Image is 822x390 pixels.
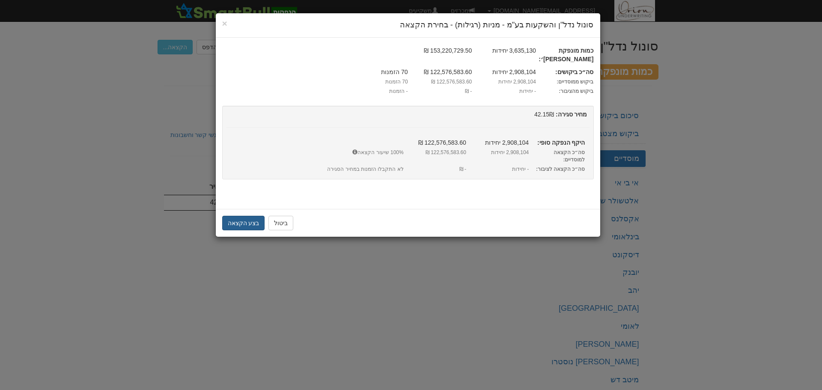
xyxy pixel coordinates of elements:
span: 2,908,104 יחידות [472,78,536,86]
span: - הזמנות [344,88,408,95]
label: סה״כ הקצאה למוסדיים: [529,149,591,164]
span: 122,576,583.60 ₪ [408,78,472,86]
span: 100% שיעור הקצאה [278,149,404,156]
span: 70 הזמנות [344,68,408,76]
label: היקף הנפקה סופי: [529,138,591,147]
div: ₪ [220,110,596,119]
span: 153,220,729.50 ₪ [408,46,472,55]
button: ביטול [268,216,293,230]
button: בצע הקצאה [222,216,265,230]
span: 122,576,583.60 ₪ [408,68,472,76]
span: - יחידות [472,88,536,95]
h4: סונול נדל"ן והשקעות בע"מ - מניות (רגילות) - בחירת הקצאה [222,20,594,31]
span: 122,576,583.60 ₪ [404,138,466,147]
label: סה״כ הקצאה לציבור: [529,166,591,173]
span: לא התקבלו הזמנות במחיר הסגירה [278,166,404,173]
span: × [222,18,227,28]
span: 2,908,104 יחידות [466,138,529,147]
strong: מחיר סגירה: [556,111,587,118]
span: 122,576,583.60 ₪ [404,149,466,156]
span: 3,635,130 יחידות [472,46,536,55]
span: - ₪ [404,166,466,173]
span: - ₪ [408,88,472,95]
button: Close [222,19,227,28]
span: 42.15 [534,111,549,118]
span: 2,908,104 יחידות [472,68,536,76]
label: כמות מונפקת [PERSON_NAME]׳: [536,46,600,63]
span: 70 הזמנות [344,78,408,86]
span: - יחידות [466,166,529,173]
span: 2,908,104 יחידות [466,149,529,156]
label: ביקוש ממוסדיים: [536,78,600,86]
label: ביקוש מהציבור: [536,88,600,95]
label: סה״כ ביקושים: [536,68,600,76]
